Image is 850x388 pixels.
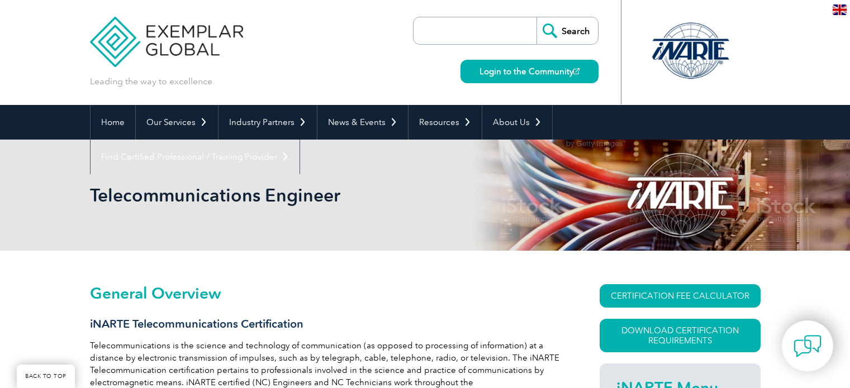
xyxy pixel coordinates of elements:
img: en [833,4,847,15]
a: Our Services [136,105,218,140]
a: Resources [409,105,482,140]
h1: Telecommunications Engineer [90,184,519,206]
input: Search [536,17,598,44]
a: About Us [482,105,552,140]
h3: iNARTE Telecommunications Certification [90,317,559,331]
h2: General Overview [90,284,559,302]
a: Download Certification Requirements [600,319,761,352]
a: CERTIFICATION FEE CALCULATOR [600,284,761,308]
p: Leading the way to excellence [90,75,212,88]
a: Home [91,105,135,140]
a: Find Certified Professional / Training Provider [91,140,300,174]
a: Industry Partners [219,105,317,140]
a: Login to the Community [460,60,599,83]
img: open_square.png [573,68,580,74]
a: BACK TO TOP [17,365,75,388]
a: News & Events [317,105,408,140]
img: contact-chat.png [794,332,821,360]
